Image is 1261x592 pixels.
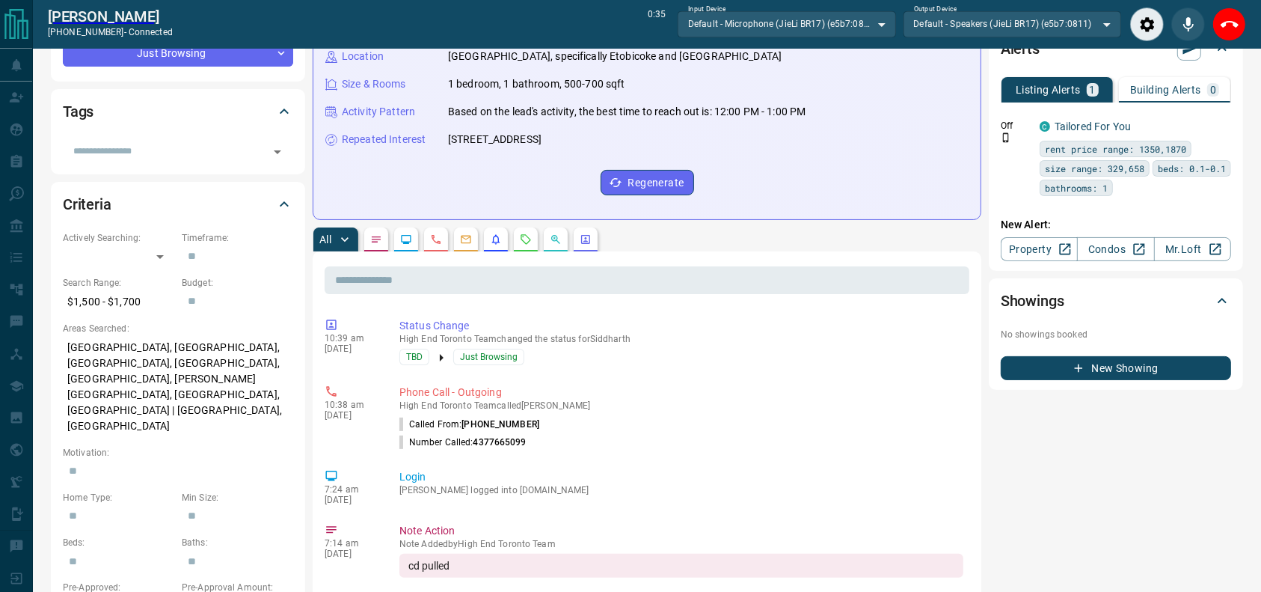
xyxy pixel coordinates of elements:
button: Open [267,141,288,162]
a: Mr.Loft [1154,237,1231,261]
p: [DATE] [325,344,377,354]
p: 0 [1210,85,1216,95]
svg: Push Notification Only [1001,132,1011,143]
p: Listing Alerts [1016,85,1081,95]
p: Activity Pattern [342,104,415,120]
p: 7:14 am [325,538,377,549]
svg: Lead Browsing Activity [400,234,412,245]
div: End Call [1212,7,1246,41]
svg: Calls [430,234,442,245]
div: Mute [1171,7,1205,41]
p: 10:38 am [325,400,377,410]
p: Size & Rooms [342,76,406,92]
p: Note Added by High End Toronto Team [399,539,963,549]
div: Default - Microphone (JieLi BR17) (e5b7:0811) [678,11,895,37]
svg: Listing Alerts [490,234,502,245]
p: Timeframe: [182,231,293,245]
span: [PHONE_NUMBER] [461,419,539,430]
p: [DATE] [325,495,377,505]
p: Baths: [182,536,293,549]
p: Location [342,49,384,64]
p: Number Called: [399,436,527,449]
p: Min Size: [182,491,293,504]
span: 4377665099 [473,437,527,448]
div: Alerts [1001,31,1231,67]
p: Status Change [399,318,963,334]
p: 1 [1090,85,1096,95]
svg: Requests [520,234,532,245]
span: size range: 329,658 [1045,161,1144,176]
label: Input Device [688,4,726,14]
p: [GEOGRAPHIC_DATA], [GEOGRAPHIC_DATA], [GEOGRAPHIC_DATA], [GEOGRAPHIC_DATA], [GEOGRAPHIC_DATA], [P... [63,335,293,439]
span: connected [129,27,173,37]
span: beds: 0.1-0.1 [1158,161,1226,176]
p: New Alert: [1001,217,1231,233]
svg: Emails [460,234,472,245]
span: bathrooms: 1 [1045,180,1108,195]
p: [PHONE_NUMBER] - [48,25,173,39]
h2: Criteria [63,192,111,216]
div: Default - Speakers (JieLi BR17) (e5b7:0811) [903,11,1121,37]
span: rent price range: 1350,1870 [1045,141,1186,156]
p: Phone Call - Outgoing [399,385,963,400]
p: Actively Searching: [63,231,174,245]
a: Tailored For You [1055,120,1131,132]
p: No showings booked [1001,328,1231,341]
a: [PERSON_NAME] [48,7,173,25]
div: Criteria [63,186,293,222]
p: Motivation: [63,446,293,460]
div: Audio Settings [1130,7,1164,41]
p: 0:35 [648,7,666,41]
svg: Opportunities [550,234,562,245]
p: Repeated Interest [342,132,426,147]
svg: Notes [370,234,382,245]
p: Home Type: [63,491,174,504]
p: 10:39 am [325,333,377,344]
svg: Agent Actions [580,234,592,245]
p: Called From: [399,418,539,431]
button: New Showing [1001,356,1231,380]
div: Showings [1001,283,1231,319]
label: Output Device [914,4,957,14]
p: Budget: [182,276,293,290]
p: [GEOGRAPHIC_DATA], specifically Etobicoke and [GEOGRAPHIC_DATA] [448,49,782,64]
button: Regenerate [601,170,694,195]
p: [STREET_ADDRESS] [448,132,541,147]
p: Note Action [399,523,963,539]
p: [DATE] [325,549,377,559]
p: [DATE] [325,410,377,421]
a: Condos [1077,237,1154,261]
h2: Tags [63,100,93,123]
h2: Alerts [1001,37,1040,61]
p: High End Toronto Team changed the status for Siddharth [399,334,963,344]
a: Property [1001,237,1078,261]
p: Off [1001,119,1031,132]
p: 1 bedroom, 1 bathroom, 500-700 sqft [448,76,625,92]
p: All [319,234,331,245]
p: Login [399,469,963,485]
p: [PERSON_NAME] logged into [DOMAIN_NAME] [399,485,963,495]
div: Tags [63,94,293,129]
div: Just Browsing [63,39,293,67]
h2: Showings [1001,289,1064,313]
p: High End Toronto Team called [PERSON_NAME] [399,400,963,411]
p: Areas Searched: [63,322,293,335]
span: Just Browsing [460,350,518,364]
p: Search Range: [63,276,174,290]
div: condos.ca [1040,121,1050,132]
p: 7:24 am [325,484,377,495]
div: cd pulled [399,554,963,578]
p: Building Alerts [1130,85,1201,95]
p: $1,500 - $1,700 [63,290,174,314]
span: TBD [406,350,423,364]
p: Based on the lead's activity, the best time to reach out is: 12:00 PM - 1:00 PM [448,104,806,120]
p: Beds: [63,536,174,549]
